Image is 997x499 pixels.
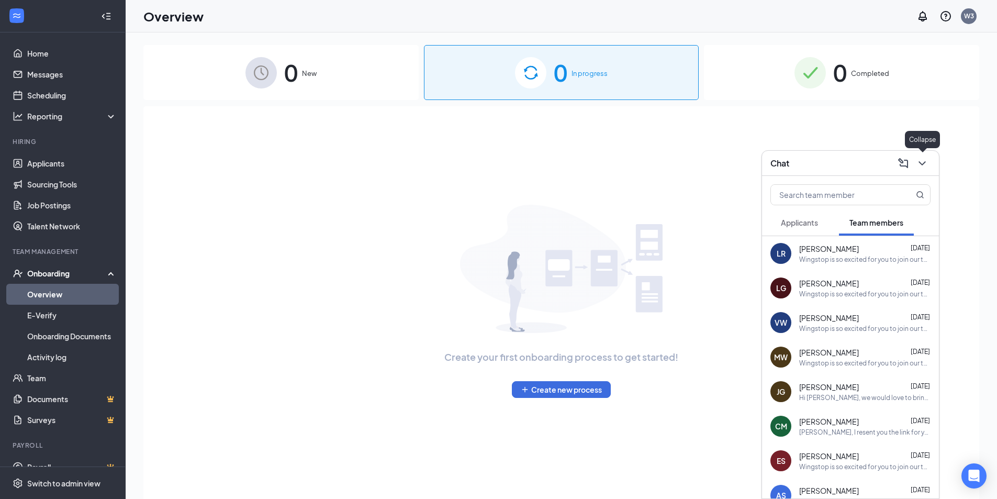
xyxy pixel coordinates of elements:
[914,155,931,172] button: ChevronDown
[302,68,317,79] span: New
[13,111,23,121] svg: Analysis
[849,218,903,227] span: Team members
[799,255,931,264] div: Wingstop is so excited for you to join our team! Do you know anyone else who might be interested ...
[27,389,117,409] a: DocumentsCrown
[27,305,117,326] a: E-Verify
[911,313,930,321] span: [DATE]
[27,457,117,478] a: PayrollCrown
[13,478,23,489] svg: Settings
[776,283,786,293] div: LG
[799,324,931,333] div: Wingstop is so excited for you to join our team! Do you know anyone else who might be interested ...
[895,155,912,172] button: ComposeMessage
[897,157,910,170] svg: ComposeMessage
[27,174,117,195] a: Sourcing Tools
[916,157,928,170] svg: ChevronDown
[775,421,787,431] div: CM
[521,385,529,394] svg: Plus
[777,456,786,466] div: ES
[799,278,859,289] span: [PERSON_NAME]
[13,137,115,146] div: Hiring
[444,350,678,364] span: Create your first onboarding process to get started!
[799,243,859,254] span: [PERSON_NAME]
[27,368,117,389] a: Team
[27,64,117,85] a: Messages
[911,417,930,425] span: [DATE]
[775,317,787,328] div: VW
[27,268,108,279] div: Onboarding
[911,244,930,252] span: [DATE]
[284,54,298,91] span: 0
[13,247,115,256] div: Team Management
[961,463,987,489] div: Open Intercom Messenger
[964,12,974,20] div: W3
[27,216,117,237] a: Talent Network
[27,409,117,430] a: SurveysCrown
[27,326,117,347] a: Onboarding Documents
[799,290,931,298] div: Wingstop is so excited for you to join our team! Do you know anyone else who might be interested ...
[911,486,930,494] span: [DATE]
[143,7,204,25] h1: Overview
[799,382,859,392] span: [PERSON_NAME]
[799,485,859,496] span: [PERSON_NAME]
[799,359,931,368] div: Wingstop is so excited for you to join our team! Do you know anyone else who might be interested ...
[799,451,859,461] span: [PERSON_NAME]
[13,268,23,279] svg: UserCheck
[27,43,117,64] a: Home
[27,478,100,489] div: Switch to admin view
[916,10,929,23] svg: Notifications
[27,347,117,368] a: Activity log
[799,428,931,437] div: [PERSON_NAME], I resent you the link for your document upload as there was nothing uploaded. Need...
[939,10,952,23] svg: QuestionInfo
[905,131,940,148] div: Collapse
[101,11,111,21] svg: Collapse
[799,313,859,323] span: [PERSON_NAME]
[799,347,859,358] span: [PERSON_NAME]
[774,352,788,362] div: MW
[911,348,930,356] span: [DATE]
[572,68,608,79] span: In progress
[799,393,931,402] div: Hi [PERSON_NAME], we would love to bring you on to the Wingstop [STREET_ADDRESS] team! We will be...
[27,85,117,106] a: Scheduling
[771,185,895,205] input: Search team member
[27,111,117,121] div: Reporting
[27,195,117,216] a: Job Postings
[799,462,931,471] div: Wingstop is so excited for you to join our team! Do you know anyone else who might be interested ...
[554,54,567,91] span: 0
[12,10,22,21] svg: WorkstreamLogo
[777,248,786,259] div: LR
[770,158,789,169] h3: Chat
[27,153,117,174] a: Applicants
[781,218,818,227] span: Applicants
[27,284,117,305] a: Overview
[799,416,859,427] span: [PERSON_NAME]
[911,451,930,459] span: [DATE]
[851,68,889,79] span: Completed
[512,381,611,398] button: PlusCreate new process
[833,54,847,91] span: 0
[777,386,785,397] div: JG
[13,441,115,450] div: Payroll
[911,279,930,286] span: [DATE]
[916,191,924,199] svg: MagnifyingGlass
[911,382,930,390] span: [DATE]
